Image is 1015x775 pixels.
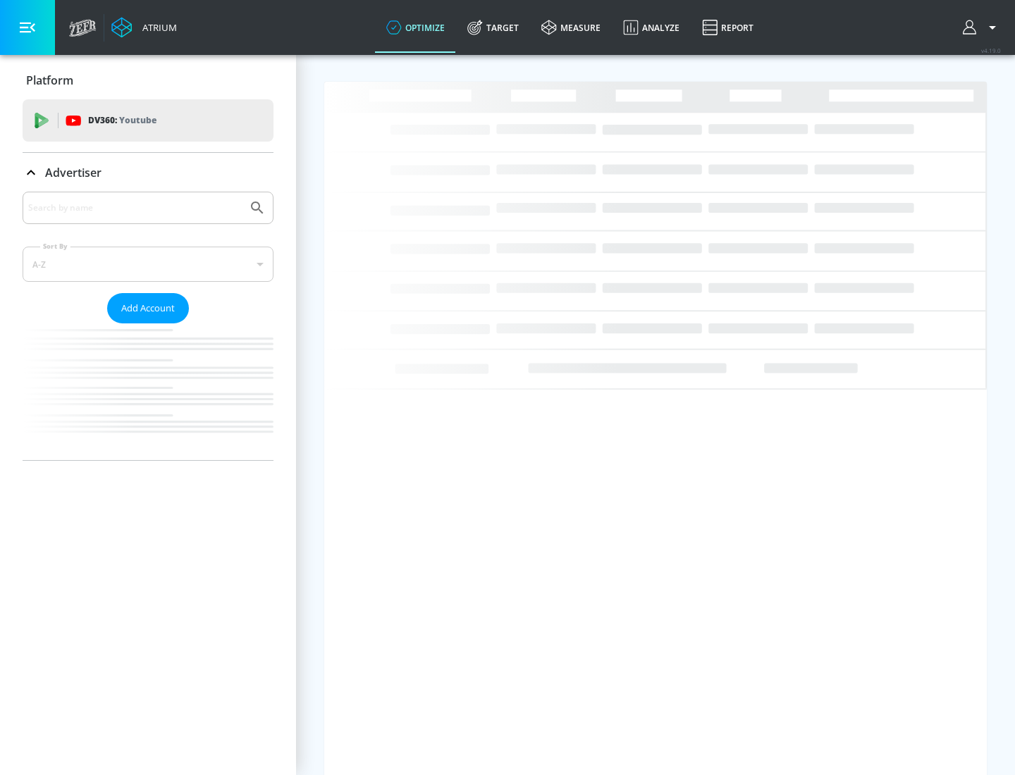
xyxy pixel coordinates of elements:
[40,242,70,251] label: Sort By
[375,2,456,53] a: optimize
[530,2,612,53] a: measure
[119,113,156,128] p: Youtube
[88,113,156,128] p: DV360:
[981,46,1001,54] span: v 4.19.0
[28,199,242,217] input: Search by name
[137,21,177,34] div: Atrium
[612,2,691,53] a: Analyze
[121,300,175,316] span: Add Account
[26,73,73,88] p: Platform
[23,192,273,460] div: Advertiser
[456,2,530,53] a: Target
[23,247,273,282] div: A-Z
[23,153,273,192] div: Advertiser
[23,323,273,460] nav: list of Advertiser
[691,2,765,53] a: Report
[107,293,189,323] button: Add Account
[111,17,177,38] a: Atrium
[23,61,273,100] div: Platform
[45,165,101,180] p: Advertiser
[23,99,273,142] div: DV360: Youtube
